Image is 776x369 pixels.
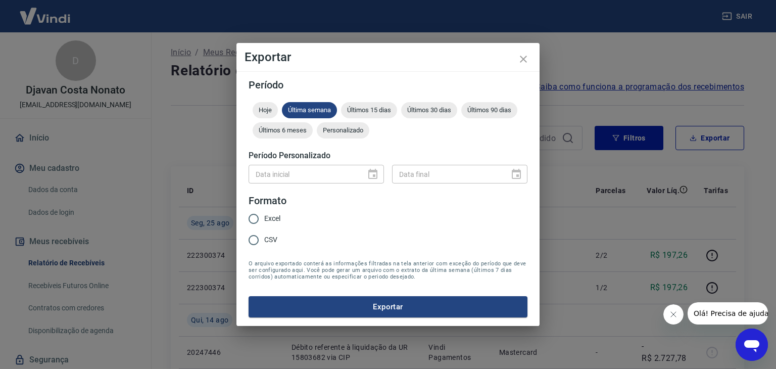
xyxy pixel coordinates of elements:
button: Exportar [249,296,527,317]
span: O arquivo exportado conterá as informações filtradas na tela anterior com exceção do período que ... [249,260,527,280]
div: Últimos 90 dias [461,102,517,118]
input: DD/MM/YYYY [392,165,502,183]
span: Últimos 30 dias [401,106,457,114]
div: Últimos 30 dias [401,102,457,118]
input: DD/MM/YYYY [249,165,359,183]
iframe: Fechar mensagem [663,304,684,325]
h4: Exportar [245,51,531,63]
span: Personalizado [317,126,369,134]
span: Últimos 90 dias [461,106,517,114]
button: close [511,47,536,71]
span: Últimos 6 meses [253,126,313,134]
div: Hoje [253,102,278,118]
div: Últimos 15 dias [341,102,397,118]
span: Hoje [253,106,278,114]
span: Olá! Precisa de ajuda? [6,7,85,15]
span: Últimos 15 dias [341,106,397,114]
iframe: Botão para abrir a janela de mensagens [736,329,768,361]
span: CSV [264,235,277,245]
h5: Período Personalizado [249,151,527,161]
legend: Formato [249,194,286,208]
span: Excel [264,213,280,224]
div: Últimos 6 meses [253,122,313,139]
div: Personalizado [317,122,369,139]
div: Última semana [282,102,337,118]
span: Última semana [282,106,337,114]
h5: Período [249,80,527,90]
iframe: Mensagem da empresa [688,302,768,325]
